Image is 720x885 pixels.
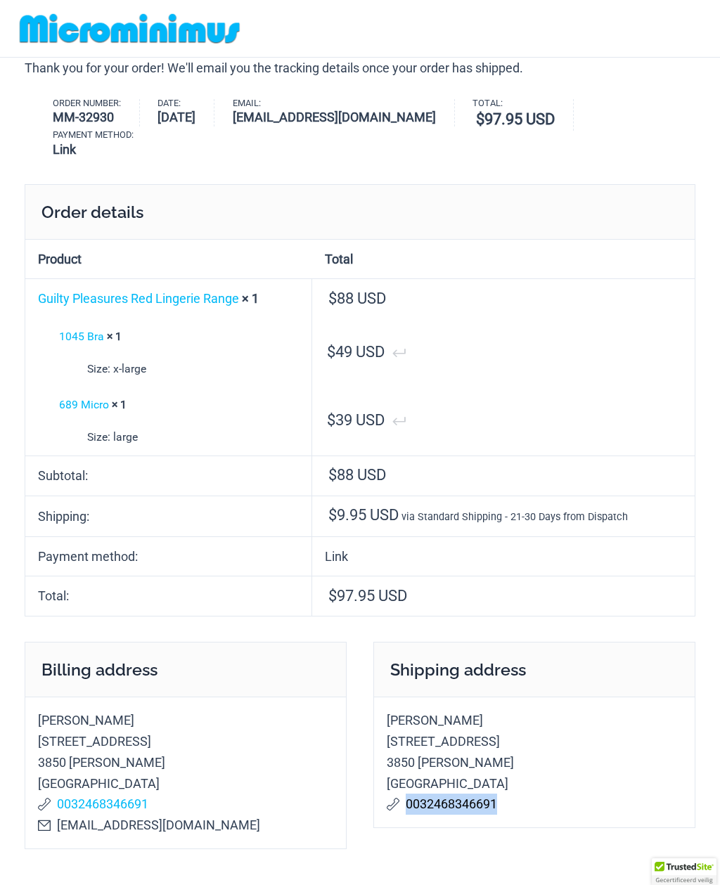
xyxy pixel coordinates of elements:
th: Shipping: [25,496,312,537]
li: Payment method: [53,131,152,159]
bdi: 88 USD [328,290,386,307]
li: Date: [157,99,214,127]
td: Link [312,536,695,576]
address: [PERSON_NAME] [STREET_ADDRESS] 3850 [PERSON_NAME] [GEOGRAPHIC_DATA] [25,697,347,848]
span: $ [327,411,335,429]
span: 9.95 USD [328,506,399,524]
p: large [87,427,301,448]
a: 689 Micro [59,398,109,411]
a: 0032468346691 [406,796,497,811]
span: $ [328,506,337,524]
li: Order number: [53,99,140,127]
th: Total: [25,576,312,616]
strong: × 1 [242,291,259,306]
a: 0032468346691 [57,796,148,811]
span: 88 USD [328,466,386,484]
th: Payment method: [25,536,312,576]
span: $ [327,343,335,361]
strong: [EMAIL_ADDRESS][DOMAIN_NAME] [233,108,436,127]
bdi: 97.95 USD [476,110,555,128]
p: [EMAIL_ADDRESS][DOMAIN_NAME] [38,815,333,836]
h2: Order details [25,184,695,239]
strong: MM-32930 [53,108,121,127]
h2: Billing address [25,642,347,697]
bdi: 49 USD [327,343,385,361]
th: Product [25,240,312,278]
span: $ [328,290,337,307]
small: via Standard Shipping - 21-30 Days from Dispatch [401,511,628,523]
h2: Shipping address [373,642,695,697]
span: $ [328,587,337,605]
strong: × 1 [112,398,127,411]
a: Guilty Pleasures Red Lingerie Range [38,291,239,306]
span: 97.95 USD [328,587,407,605]
strong: Size: [87,427,110,448]
img: MM SHOP LOGO FLAT [14,13,245,44]
p: Thank you for your order! We'll email you the tracking details once your order has shipped. [25,58,695,79]
strong: Link [53,140,134,159]
address: [PERSON_NAME] [STREET_ADDRESS] 3850 [PERSON_NAME] [GEOGRAPHIC_DATA] [373,697,695,828]
span: $ [328,466,337,484]
p: x-large [87,358,301,380]
strong: × 1 [107,330,122,343]
th: Total [312,240,695,278]
a: 1045 Bra [59,330,104,343]
div: TrustedSite Certified [652,858,716,885]
li: Total: [472,99,574,131]
strong: Size: [87,358,110,380]
bdi: 39 USD [327,411,385,429]
span: $ [476,110,484,128]
strong: [DATE] [157,108,195,127]
th: Subtotal: [25,456,312,496]
li: Email: [233,99,455,127]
